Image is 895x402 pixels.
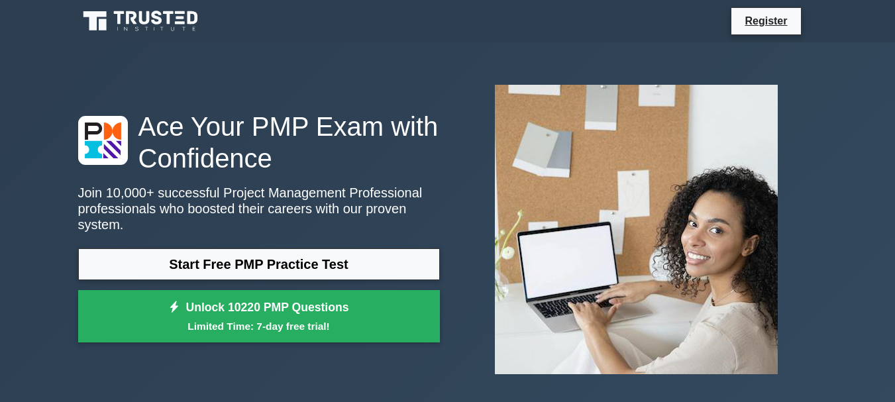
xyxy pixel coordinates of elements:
a: Start Free PMP Practice Test [78,248,440,280]
a: Register [737,13,795,29]
h1: Ace Your PMP Exam with Confidence [78,111,440,174]
p: Join 10,000+ successful Project Management Professional professionals who boosted their careers w... [78,185,440,232]
small: Limited Time: 7-day free trial! [95,319,423,334]
a: Unlock 10220 PMP QuestionsLimited Time: 7-day free trial! [78,290,440,343]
